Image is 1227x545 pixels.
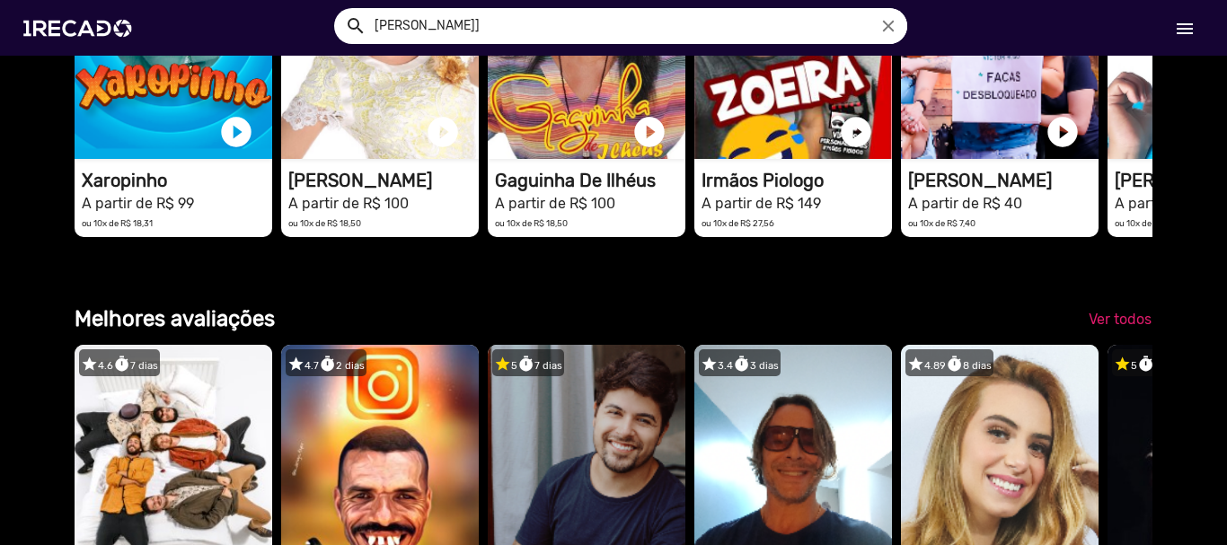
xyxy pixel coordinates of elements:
[1115,218,1180,228] small: ou 10x de R$ 7,21
[1045,114,1081,150] a: play_circle_filled
[702,218,774,228] small: ou 10x de R$ 27,56
[288,218,361,228] small: ou 10x de R$ 18,50
[878,16,898,36] i: close
[1174,18,1196,40] mat-icon: Início
[82,170,272,191] h1: Xaropinho
[75,306,275,331] b: Melhores avaliações
[495,218,568,228] small: ou 10x de R$ 18,50
[218,114,254,150] a: play_circle_filled
[82,195,194,212] small: A partir de R$ 99
[495,170,685,191] h1: Gaguinha De Ilhéus
[82,218,153,228] small: ou 10x de R$ 18,31
[631,114,667,150] a: play_circle_filled
[361,8,907,44] input: Pesquisar...
[495,195,615,212] small: A partir de R$ 100
[908,195,1022,212] small: A partir de R$ 40
[702,170,892,191] h1: Irmãos Piologo
[339,9,370,40] button: Example home icon
[1089,311,1152,328] span: Ver todos
[425,114,461,150] a: play_circle_filled
[908,218,975,228] small: ou 10x de R$ 7,40
[345,15,366,37] mat-icon: Example home icon
[702,195,821,212] small: A partir de R$ 149
[288,195,409,212] small: A partir de R$ 100
[288,170,479,191] h1: [PERSON_NAME]
[838,114,874,150] a: play_circle_filled
[908,170,1099,191] h1: [PERSON_NAME]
